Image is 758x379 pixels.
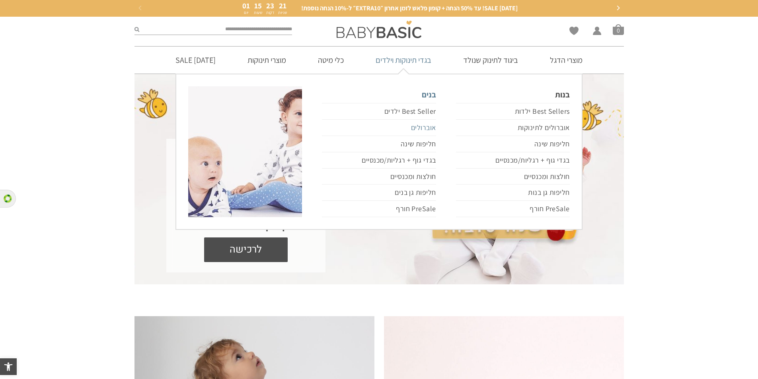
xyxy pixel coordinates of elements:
a: אוברולים לתינוקות [456,120,570,136]
p: שעות [254,11,262,15]
span: Wishlist [569,27,579,38]
a: PreSale חורף [322,201,436,217]
a: [DATE] SALE! עד 50% הנחה + קופון פלאש לזמן אחרון ״EXTRA10״ ל-10% הנחה נוספת!01יום15שעות23דקות21שניות [142,2,616,15]
p: דקות [266,11,274,15]
a: אוברולים [322,120,436,136]
a: חליפות גן בנים [322,185,436,201]
a: חולצות ומכנסיים [456,169,570,185]
a: סל קניות0 [613,24,624,35]
span: 21 [279,1,286,10]
img: Baby Basic בגדי תינוקות וילדים אונליין [337,21,421,38]
a: בנים [322,86,436,103]
a: חולצות ומכנסיים [322,169,436,185]
a: מוצרי הדגל [538,47,594,74]
a: Best Sellers ילדות [456,103,570,120]
a: חליפות שינה [456,136,570,152]
span: 23 [266,1,274,10]
a: בגדי תינוקות וילדים [364,47,443,74]
button: Next [612,2,624,14]
p: יום [242,11,250,15]
a: Best Seller ילדים [322,103,436,120]
p: שניות [278,11,287,15]
a: PreSale חורף [456,201,570,217]
a: בנות [456,86,570,103]
a: בגדי גוף + רגליות/מכנסיים [322,152,436,169]
a: בגדי גוף + רגליות/מכנסיים [456,152,570,169]
span: לרכישה [210,237,282,262]
a: לרכישה [204,237,288,262]
a: חליפות גן בנות [456,185,570,201]
a: מוצרי תינוקות [236,47,298,74]
a: חליפות שינה [322,136,436,152]
a: Wishlist [569,27,579,35]
span: 15 [254,1,262,10]
a: [DATE] SALE [164,47,228,74]
a: כלי מיטה [306,47,356,74]
span: סל קניות [613,24,624,35]
span: 01 [242,1,250,10]
span: [DATE] SALE! עד 50% הנחה + קופון פלאש לזמן אחרון ״EXTRA10״ ל-10% הנחה נוספת! [301,4,518,13]
a: ביגוד לתינוק שנולד [451,47,530,74]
